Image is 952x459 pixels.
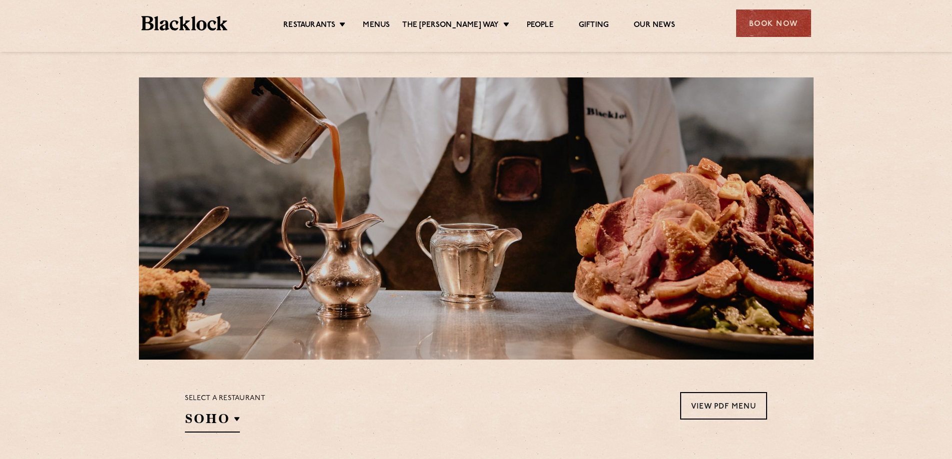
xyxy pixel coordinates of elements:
a: Menus [363,20,390,31]
a: Our News [634,20,675,31]
img: BL_Textured_Logo-footer-cropped.svg [141,16,228,30]
a: Restaurants [283,20,335,31]
div: Book Now [736,9,811,37]
a: The [PERSON_NAME] Way [402,20,499,31]
h2: SOHO [185,410,240,433]
a: Gifting [579,20,609,31]
p: Select a restaurant [185,392,265,405]
a: View PDF Menu [680,392,767,420]
a: People [527,20,554,31]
